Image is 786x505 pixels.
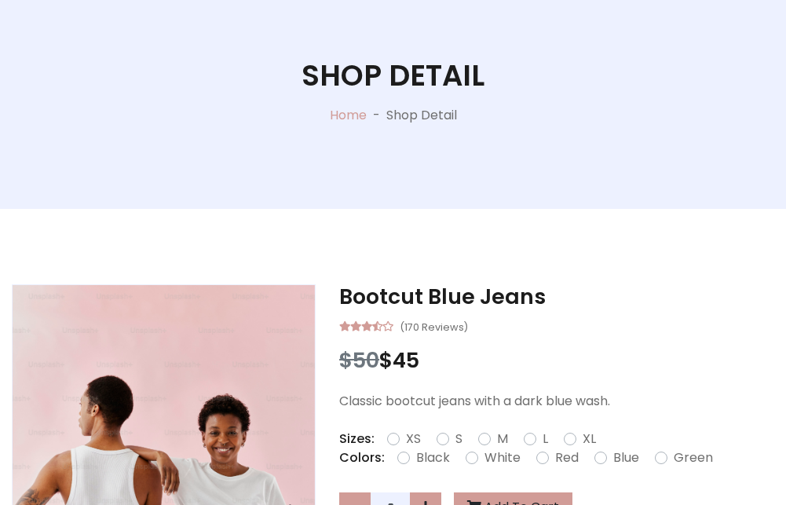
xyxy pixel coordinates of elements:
p: Classic bootcut jeans with a dark blue wash. [339,392,774,411]
label: XS [406,430,421,448]
label: Red [555,448,579,467]
label: Black [416,448,450,467]
label: White [484,448,521,467]
label: S [455,430,462,448]
label: L [543,430,548,448]
h1: Shop Detail [302,58,484,93]
h3: Bootcut Blue Jeans [339,284,774,309]
p: Colors: [339,448,385,467]
p: Sizes: [339,430,375,448]
a: Home [330,106,367,124]
label: M [497,430,508,448]
span: 45 [393,346,419,375]
h3: $ [339,348,774,373]
label: Blue [613,448,639,467]
p: - [367,106,386,125]
label: Green [674,448,713,467]
label: XL [583,430,596,448]
p: Shop Detail [386,106,457,125]
small: (170 Reviews) [400,317,468,335]
span: $50 [339,346,379,375]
